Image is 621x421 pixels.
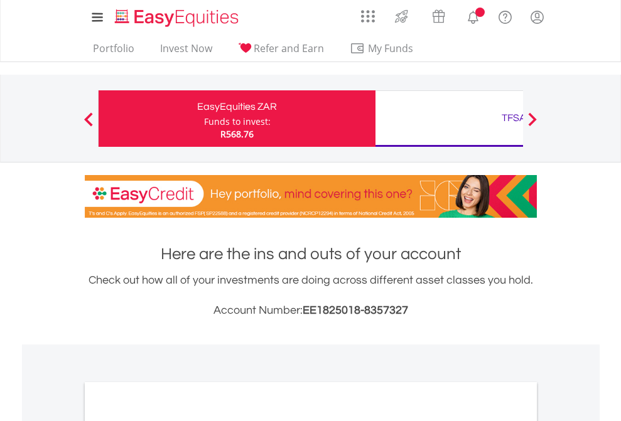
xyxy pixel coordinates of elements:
a: AppsGrid [353,3,383,23]
span: Refer and Earn [254,41,324,55]
h1: Here are the ins and outs of your account [85,243,537,265]
div: EasyEquities ZAR [106,98,368,115]
img: thrive-v2.svg [391,6,412,26]
a: Vouchers [420,3,457,26]
a: FAQ's and Support [489,3,521,28]
a: My Profile [521,3,553,31]
img: EasyCredit Promotion Banner [85,175,537,218]
div: Funds to invest: [204,115,271,128]
span: EE1825018-8357327 [303,304,408,316]
a: Portfolio [88,42,139,61]
button: Previous [76,119,101,131]
a: Invest Now [155,42,217,61]
img: vouchers-v2.svg [428,6,449,26]
div: Check out how all of your investments are doing across different asset classes you hold. [85,272,537,319]
span: R568.76 [220,128,254,140]
h3: Account Number: [85,302,537,319]
a: Refer and Earn [233,42,329,61]
a: Notifications [457,3,489,28]
img: EasyEquities_Logo.png [112,8,244,28]
a: Home page [110,3,244,28]
button: Next [520,119,545,131]
span: My Funds [350,40,432,56]
img: grid-menu-icon.svg [361,9,375,23]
